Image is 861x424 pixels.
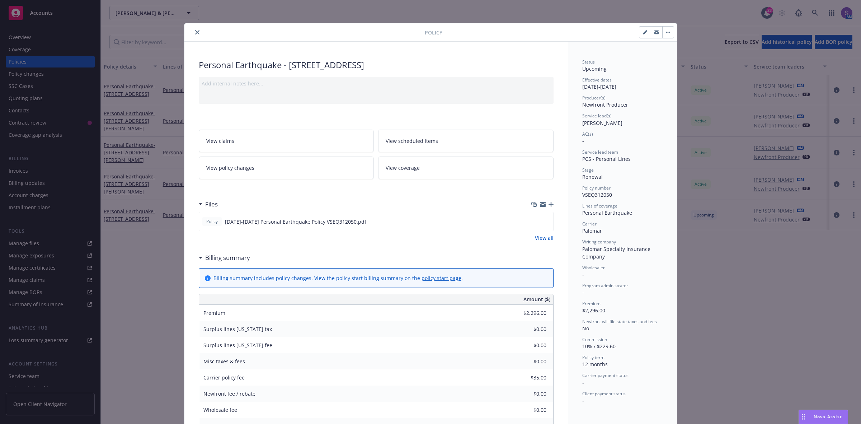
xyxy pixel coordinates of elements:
[582,149,618,155] span: Service lead team
[582,336,607,343] span: Commission
[425,29,442,36] span: Policy
[386,164,420,172] span: View coverage
[378,130,554,152] a: View scheduled items
[582,209,632,216] span: Personal Earthquake
[203,358,245,365] span: Misc taxes & fees
[199,130,374,152] a: View claims
[504,356,551,367] input: 0.00
[504,405,551,415] input: 0.00
[203,326,272,332] span: Surplus lines [US_STATE] tax
[535,234,554,242] a: View all
[582,343,616,350] span: 10% / $229.60
[523,295,550,303] span: Amount ($)
[582,173,603,180] span: Renewal
[504,372,551,383] input: 0.00
[582,65,607,72] span: Upcoming
[814,414,842,420] span: Nova Assist
[799,410,848,424] button: Nova Assist
[504,388,551,399] input: 0.00
[582,379,584,386] span: -
[504,308,551,318] input: 0.00
[582,185,611,191] span: Policy number
[378,157,554,179] a: View coverage
[582,246,652,260] span: Palomar Specialty Insurance Company
[582,138,584,144] span: -
[422,275,461,281] a: policy start page
[203,390,255,397] span: Newfront fee / rebate
[582,155,631,162] span: PCS - Personal Lines
[582,239,616,245] span: Writing company
[582,289,584,296] span: -
[582,221,597,227] span: Carrier
[203,406,237,413] span: Wholesale fee
[799,410,808,424] div: Drag to move
[582,361,608,368] span: 12 months
[504,324,551,335] input: 0.00
[205,218,219,225] span: Policy
[203,309,225,316] span: Premium
[544,218,550,225] button: preview file
[582,191,612,198] span: VSEQ312050
[582,397,584,404] span: -
[532,218,538,225] button: download file
[582,391,626,397] span: Client payment status
[582,300,601,307] span: Premium
[203,342,272,349] span: Surplus lines [US_STATE] fee
[582,265,605,271] span: Wholesaler
[199,157,374,179] a: View policy changes
[582,59,595,65] span: Status
[582,77,612,83] span: Effective dates
[213,274,463,282] div: Billing summary includes policy changes. View the policy start billing summary on the .
[504,340,551,351] input: 0.00
[582,271,584,278] span: -
[582,131,593,137] span: AC(s)
[582,101,628,108] span: Newfront Producer
[199,200,218,209] div: Files
[582,95,606,101] span: Producer(s)
[225,218,366,225] span: [DATE]-[DATE] Personal Earthquake Policy VSEQ312050.pdf
[203,374,245,381] span: Carrier policy fee
[205,253,250,262] h3: Billing summary
[582,227,602,234] span: Palomar
[582,318,657,325] span: Newfront will file state taxes and fees
[582,120,622,126] span: [PERSON_NAME]
[386,137,438,145] span: View scheduled items
[582,167,594,173] span: Stage
[582,283,628,289] span: Program administrator
[582,372,629,378] span: Carrier payment status
[582,325,589,332] span: No
[199,253,250,262] div: Billing summary
[582,307,605,314] span: $2,296.00
[582,354,604,360] span: Policy term
[206,164,254,172] span: View policy changes
[193,28,202,37] button: close
[199,59,554,71] div: Personal Earthquake - [STREET_ADDRESS]
[205,200,218,209] h3: Files
[582,113,612,119] span: Service lead(s)
[206,137,234,145] span: View claims
[582,77,663,90] div: [DATE] - [DATE]
[202,80,551,87] div: Add internal notes here...
[582,203,617,209] span: Lines of coverage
